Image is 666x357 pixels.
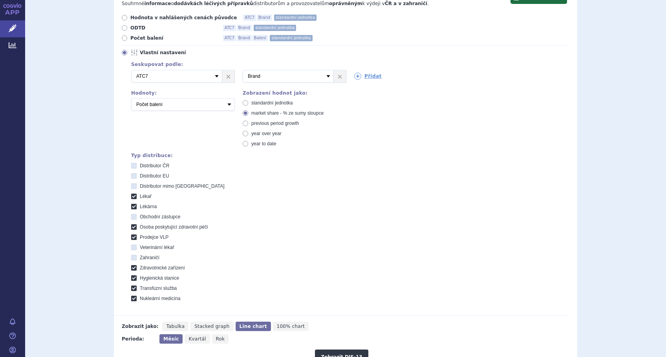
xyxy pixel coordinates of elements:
span: standardní jednotka [274,15,317,21]
span: Nukleární medicína [140,296,180,301]
span: Tabulka [166,324,185,329]
div: Hodnoty: [131,90,235,96]
div: Typ distribuce: [131,153,569,158]
div: Zobrazení hodnot jako: [243,90,346,96]
span: ATC7 [223,35,236,41]
div: Zobrazit jako: [122,322,158,331]
span: Zahraničí [140,255,159,260]
span: 100% chart [277,324,305,329]
span: Lékárna [140,204,157,209]
span: Kvartál [188,336,206,342]
span: Distributor ČR [140,163,169,168]
span: year over year [251,131,282,136]
span: ODTD [130,25,217,31]
span: Měsíc [163,336,179,342]
div: Perioda: [122,334,156,344]
span: Balení [252,35,268,41]
span: Lékař [140,194,152,199]
div: Seskupovat podle: [123,62,569,67]
p: Souhrnné o distributorům a provozovatelům k výdeji v . [122,0,507,7]
span: ATC7 [243,15,256,21]
span: previous period growth [251,121,299,126]
span: market share - % ze sumy sloupce [251,110,324,116]
span: Distributor mimo [GEOGRAPHIC_DATA] [140,183,225,189]
span: Brand [237,25,252,31]
span: Distributor EU [140,173,169,179]
span: year to date [251,141,276,146]
span: Osoba poskytující zdravotní péči [140,224,208,230]
span: ATC7 [223,25,236,31]
span: Line chart [240,324,267,329]
span: Hygienická stanice [140,275,179,281]
span: Stacked graph [194,324,229,329]
span: Vlastní nastavení [140,49,226,56]
span: Zdravotnické zařízení [140,265,185,271]
a: Přidat [354,73,382,80]
span: Brand [257,15,272,21]
strong: oprávněným [329,1,362,6]
span: standardní jednotka [251,100,293,106]
span: Počet balení [130,35,217,41]
a: × [334,70,346,82]
span: Prodejce VLP [140,234,168,240]
span: standardní jednotka [270,35,312,41]
span: Brand [237,35,252,41]
strong: informace [145,1,171,6]
span: Rok [216,336,225,342]
span: Veterinární lékař [140,245,174,250]
strong: ČR a v zahraničí [385,1,427,6]
span: Hodnota v nahlášených cenách původce [130,15,237,21]
span: Transfúzní služba [140,286,177,291]
div: 2 [123,70,569,82]
strong: dodávkách léčivých přípravků [174,1,253,6]
a: × [222,70,234,82]
span: Obchodní zástupce [140,214,180,220]
span: standardní jednotka [254,25,296,31]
